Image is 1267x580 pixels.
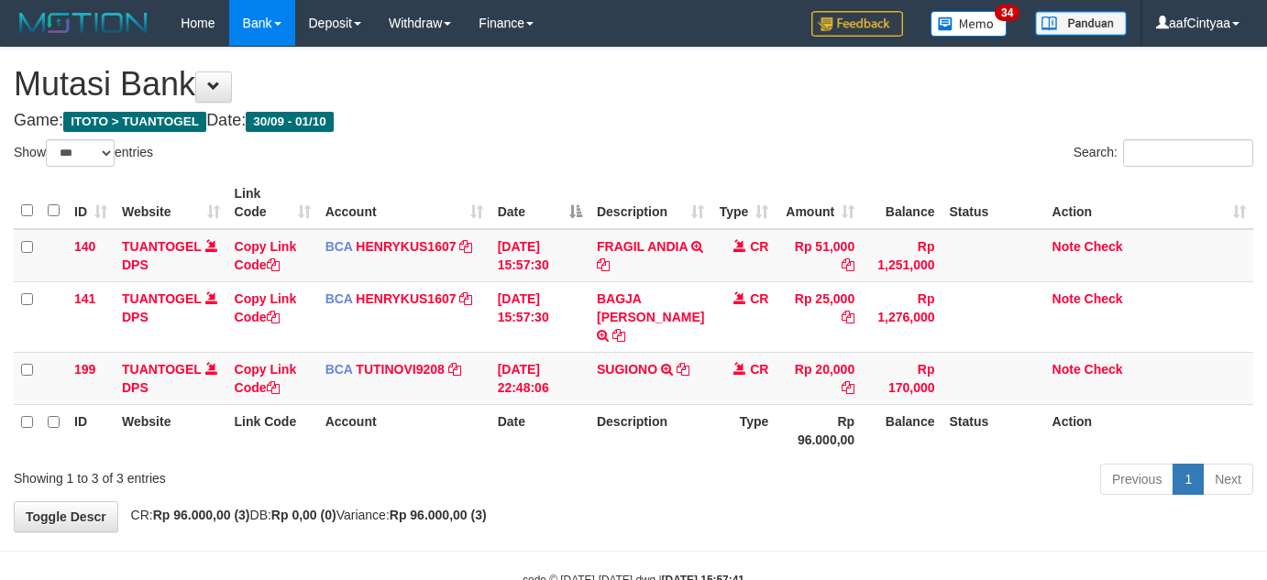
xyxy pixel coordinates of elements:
a: Copy Rp 51,000 to clipboard [842,257,854,272]
img: MOTION_logo.png [14,9,153,37]
th: Balance [862,177,942,229]
a: Copy HENRYKUS1607 to clipboard [459,239,472,254]
a: Previous [1100,464,1173,495]
a: FRAGIL ANDIA [597,239,688,254]
strong: Rp 0,00 (0) [271,508,336,522]
label: Show entries [14,139,153,167]
a: Next [1203,464,1253,495]
th: Website: activate to sort column ascending [115,177,227,229]
span: 141 [74,291,95,306]
span: CR [750,239,768,254]
span: 140 [74,239,95,254]
th: Description [589,404,711,456]
a: Copy FRAGIL ANDIA to clipboard [597,257,610,272]
a: Check [1085,291,1123,306]
th: Date: activate to sort column descending [490,177,589,229]
span: CR: DB: Variance: [122,508,487,522]
div: Showing 1 to 3 of 3 entries [14,462,514,487]
a: TUANTOGEL [122,291,202,306]
th: Status [942,177,1045,229]
a: Copy HENRYKUS1607 to clipboard [459,291,472,306]
th: Account [318,404,490,456]
select: Showentries [46,139,115,167]
th: Type [711,404,776,456]
h1: Mutasi Bank [14,66,1253,103]
a: TUTINOVI9208 [356,362,444,377]
a: HENRYKUS1607 [356,291,456,306]
td: DPS [115,352,227,404]
th: Link Code [227,404,318,456]
span: 34 [995,5,1019,21]
td: Rp 51,000 [776,229,862,282]
span: CR [750,362,768,377]
span: BCA [325,239,353,254]
a: Copy Link Code [235,362,297,395]
strong: Rp 96.000,00 (3) [390,508,487,522]
th: Rp 96.000,00 [776,404,862,456]
a: Check [1085,362,1123,377]
a: Copy Link Code [235,239,297,272]
th: Date [490,404,589,456]
a: TUANTOGEL [122,362,202,377]
th: Link Code: activate to sort column ascending [227,177,318,229]
span: CR [750,291,768,306]
th: Status [942,404,1045,456]
td: Rp 25,000 [776,281,862,352]
th: Action: activate to sort column ascending [1045,177,1253,229]
label: Search: [1074,139,1253,167]
a: Copy Link Code [235,291,297,324]
span: BCA [325,291,353,306]
a: Toggle Descr [14,501,118,532]
td: Rp 1,276,000 [862,281,942,352]
th: Type: activate to sort column ascending [711,177,776,229]
img: panduan.png [1035,11,1127,36]
span: 30/09 - 01/10 [246,112,334,132]
td: Rp 20,000 [776,352,862,404]
a: Copy Rp 20,000 to clipboard [842,380,854,395]
a: Copy TUTINOVI9208 to clipboard [448,362,461,377]
td: DPS [115,281,227,352]
th: Amount: activate to sort column ascending [776,177,862,229]
td: DPS [115,229,227,282]
span: BCA [325,362,353,377]
a: SUGIONO [597,362,657,377]
a: Note [1052,291,1081,306]
th: Website [115,404,227,456]
a: BAGJA [PERSON_NAME] [597,291,704,324]
img: Button%20Memo.svg [931,11,1008,37]
td: [DATE] 15:57:30 [490,229,589,282]
h4: Game: Date: [14,112,1253,130]
span: 199 [74,362,95,377]
strong: Rp 96.000,00 (3) [153,508,250,522]
td: [DATE] 22:48:06 [490,352,589,404]
a: HENRYKUS1607 [356,239,456,254]
input: Search: [1123,139,1253,167]
th: ID: activate to sort column ascending [67,177,115,229]
span: ITOTO > TUANTOGEL [63,112,206,132]
td: [DATE] 15:57:30 [490,281,589,352]
a: TUANTOGEL [122,239,202,254]
th: Action [1045,404,1253,456]
th: Description: activate to sort column ascending [589,177,711,229]
td: Rp 170,000 [862,352,942,404]
a: Copy BAGJA BAHTIA to clipboard [612,328,625,343]
a: Copy Rp 25,000 to clipboard [842,310,854,324]
th: Balance [862,404,942,456]
td: Rp 1,251,000 [862,229,942,282]
img: Feedback.jpg [811,11,903,37]
th: ID [67,404,115,456]
a: Check [1085,239,1123,254]
a: Copy SUGIONO to clipboard [677,362,689,377]
th: Account: activate to sort column ascending [318,177,490,229]
a: Note [1052,362,1081,377]
a: Note [1052,239,1081,254]
a: 1 [1173,464,1204,495]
